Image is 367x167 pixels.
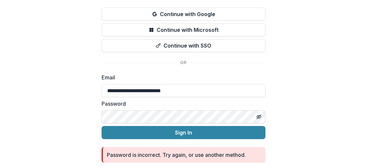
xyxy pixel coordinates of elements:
button: Sign In [102,126,265,139]
label: Email [102,73,261,81]
label: Password [102,100,261,108]
button: Continue with Microsoft [102,23,265,36]
button: Continue with SSO [102,39,265,52]
button: Toggle password visibility [254,112,264,122]
button: Continue with Google [102,8,265,21]
div: Password is incorrect. Try again, or use another method. [107,151,246,159]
